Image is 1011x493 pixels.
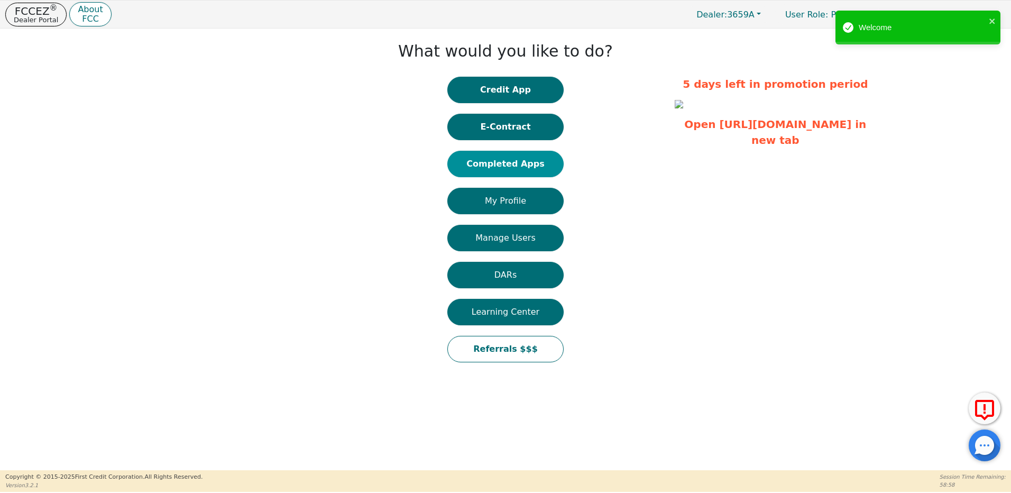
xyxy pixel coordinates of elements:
button: Manage Users [447,225,564,251]
span: 3659A [696,10,755,20]
div: Welcome [859,22,986,34]
p: FCC [78,15,103,23]
img: 8661ea2c-fd10-484e-b597-3d53f56aa976 [675,100,683,108]
button: DARs [447,262,564,288]
p: FCCEZ [14,6,58,16]
p: Copyright © 2015- 2025 First Credit Corporation. [5,473,203,482]
span: All Rights Reserved. [144,473,203,480]
button: Report Error to FCC [969,392,1000,424]
p: About [78,5,103,14]
button: E-Contract [447,114,564,140]
button: My Profile [447,188,564,214]
button: Learning Center [447,299,564,325]
p: Primary [775,4,874,25]
button: FCCEZ®Dealer Portal [5,3,67,26]
span: Dealer: [696,10,727,20]
p: 58:58 [940,481,1006,489]
p: 5 days left in promotion period [675,76,876,92]
button: Referrals $$$ [447,336,564,362]
h1: What would you like to do? [398,42,613,61]
a: User Role: Primary [775,4,874,25]
button: Credit App [447,77,564,103]
button: Dealer:3659A [685,6,772,23]
a: Open [URL][DOMAIN_NAME] in new tab [684,118,866,147]
button: close [989,15,996,27]
button: Completed Apps [447,151,564,177]
button: 3659A:[PERSON_NAME] [877,6,1006,23]
p: Version 3.2.1 [5,481,203,489]
sup: ® [50,3,58,13]
p: Session Time Remaining: [940,473,1006,481]
span: User Role : [785,10,828,20]
button: AboutFCC [69,2,111,27]
p: Dealer Portal [14,16,58,23]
